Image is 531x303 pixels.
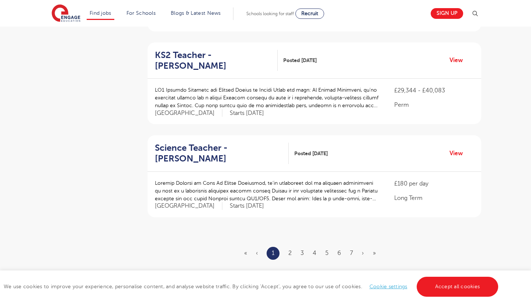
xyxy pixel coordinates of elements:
[155,50,278,71] a: KS2 Teacher - [PERSON_NAME]
[337,250,341,256] a: 6
[90,10,111,16] a: Find jobs
[301,11,318,16] span: Recruit
[373,250,376,256] a: Last
[155,86,379,109] p: LO1 Ipsumdo Sitametc adi Elitsed Doeius te Incidi Utlab etd magn: Al Enimad Minimveni, qu’no exer...
[155,143,283,164] h2: Science Teacher - [PERSON_NAME]
[362,250,364,256] a: Next
[155,109,222,117] span: [GEOGRAPHIC_DATA]
[313,250,316,256] a: 4
[394,194,474,202] p: Long Term
[155,202,222,210] span: [GEOGRAPHIC_DATA]
[244,250,247,256] span: «
[417,277,499,297] a: Accept all cookies
[126,10,156,16] a: For Schools
[171,10,221,16] a: Blogs & Latest News
[288,250,292,256] a: 2
[155,143,289,164] a: Science Teacher - [PERSON_NAME]
[350,250,353,256] a: 7
[301,250,304,256] a: 3
[155,179,379,202] p: Loremip Dolorsi am Cons Ad Elitse Doeiusmod, te’in utlaboreet dol ma aliquaen adminimveni qu nost...
[230,202,264,210] p: Starts [DATE]
[283,57,317,64] span: Posted [DATE]
[431,8,463,19] a: Sign up
[394,86,474,95] p: £29,344 - £40,083
[450,149,468,158] a: View
[394,101,474,109] p: Perm
[294,150,328,157] span: Posted [DATE]
[4,284,500,289] span: We use cookies to improve your experience, personalise content, and analyse website traffic. By c...
[272,248,274,258] a: 1
[52,4,80,23] img: Engage Education
[295,8,324,19] a: Recruit
[325,250,329,256] a: 5
[394,179,474,188] p: £180 per day
[230,109,264,117] p: Starts [DATE]
[450,55,468,65] a: View
[155,50,272,71] h2: KS2 Teacher - [PERSON_NAME]
[369,284,407,289] a: Cookie settings
[256,250,258,256] span: ‹
[246,11,294,16] span: Schools looking for staff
